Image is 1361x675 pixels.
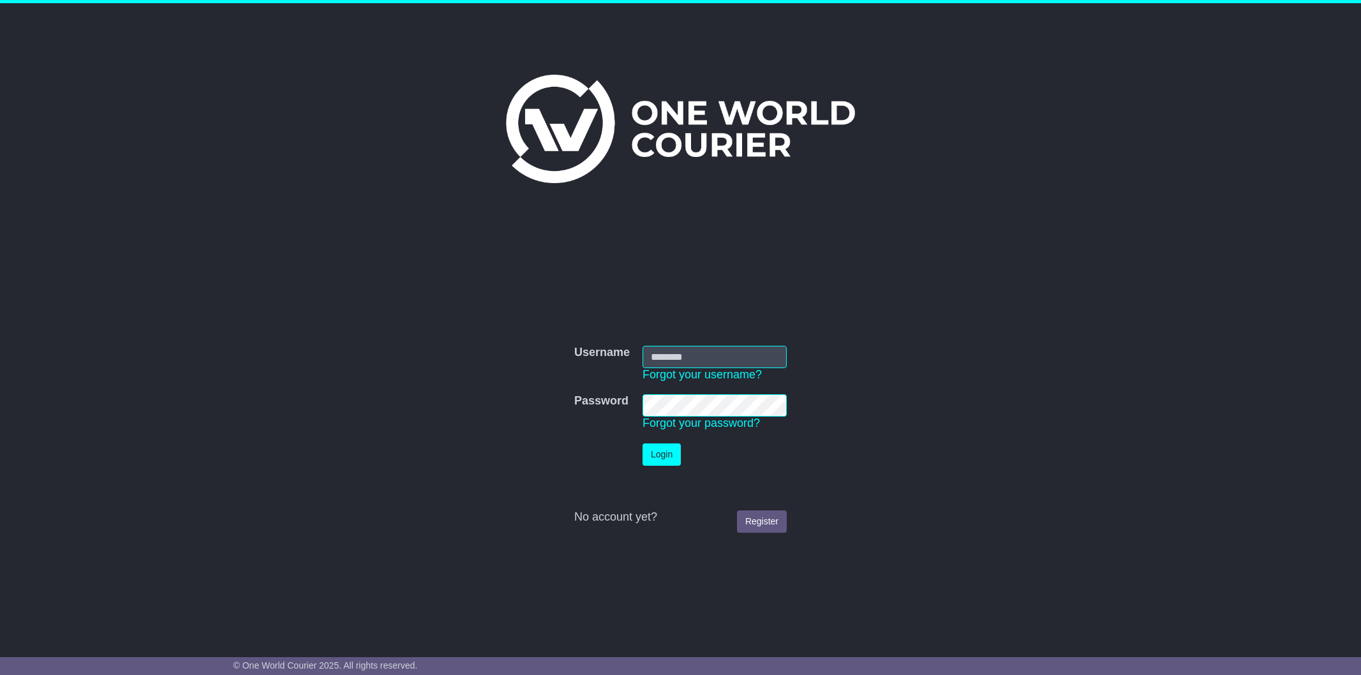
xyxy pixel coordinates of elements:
[643,417,760,429] a: Forgot your password?
[643,368,762,381] a: Forgot your username?
[234,660,418,671] span: © One World Courier 2025. All rights reserved.
[506,75,854,183] img: One World
[574,394,628,408] label: Password
[737,510,787,533] a: Register
[574,510,787,524] div: No account yet?
[643,443,681,466] button: Login
[574,346,630,360] label: Username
